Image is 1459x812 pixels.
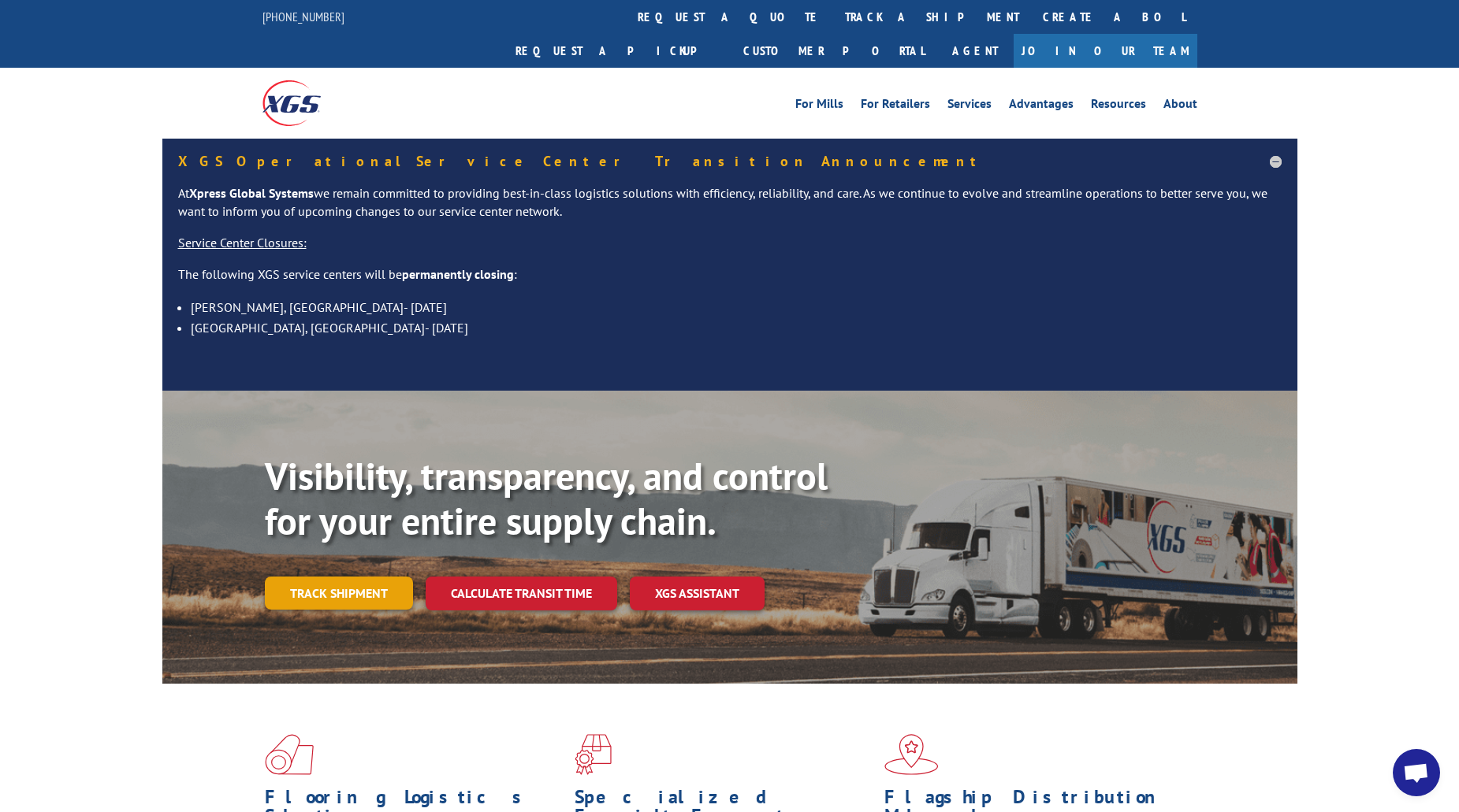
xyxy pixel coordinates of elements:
a: Calculate transit time [426,577,617,610]
a: Customer Portal [731,34,936,68]
p: At we remain committed to providing best-in-class logistics solutions with efficiency, reliabilit... [178,184,1282,235]
h5: XGS Operational Service Center Transition Announcement [178,154,1282,169]
p: The following XGS service centers will be : [178,265,1282,297]
li: [PERSON_NAME], [GEOGRAPHIC_DATA]- [DATE] [191,297,1282,317]
a: Services [947,98,992,115]
a: For Mills [795,98,843,115]
a: Agent [936,34,1014,68]
a: About [1163,98,1197,115]
a: XGS ASSISTANT [630,577,765,610]
img: xgs-icon-flagship-distribution-model-red [884,734,939,775]
a: Request a pickup [504,34,731,68]
li: [GEOGRAPHIC_DATA], [GEOGRAPHIC_DATA]- [DATE] [191,317,1282,338]
u: Service Center Closures: [178,235,307,250]
img: xgs-icon-focused-on-flooring-red [575,734,612,775]
a: Resources [1091,98,1146,115]
a: [PHONE_NUMBER] [262,9,344,24]
a: Advantages [1009,98,1074,115]
strong: Xpress Global Systems [189,185,314,201]
strong: permanently closing [402,266,514,282]
b: Visibility, transparency, and control for your entire supply chain. [265,451,828,546]
a: Join Our Team [1014,34,1197,68]
a: Track shipment [265,577,413,610]
a: For Retailers [861,98,930,115]
a: Open chat [1393,749,1440,796]
img: xgs-icon-total-supply-chain-intelligence-red [265,734,314,775]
